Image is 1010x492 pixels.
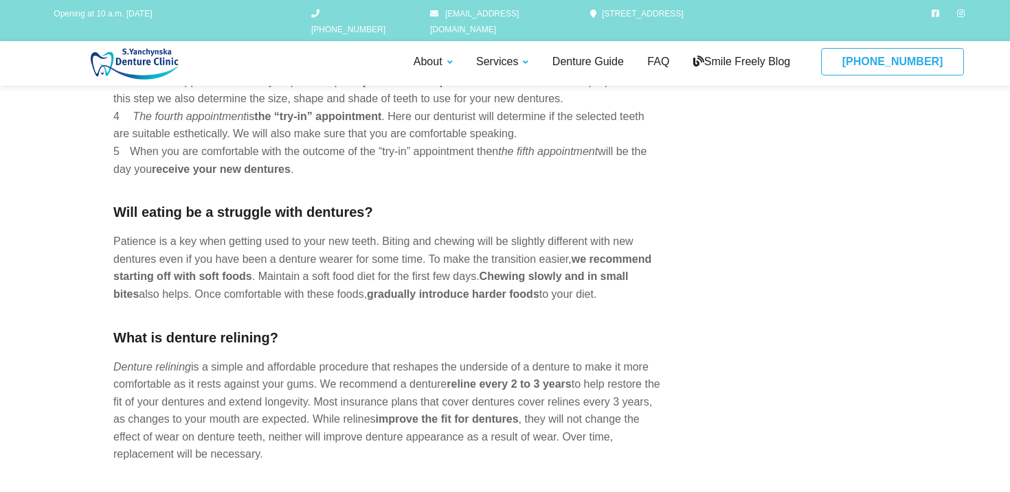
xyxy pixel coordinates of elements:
a: Services [473,54,532,71]
li: is . Here our denturist will determine if the selected teeth are suitable esthetically. We will a... [113,108,663,143]
p: Patience is a key when getting used to your new teeth. Biting and chewing will be slightly differ... [113,233,663,303]
li: usually requires a special to establish a proper bite. At this step we also determine the size, s... [113,73,663,108]
a: Denture Guide [549,54,627,71]
strong: jaw relationship measurement [363,75,521,87]
span: Opening at 10 a.m. [DATE] [54,9,152,19]
a: [STREET_ADDRESS] [590,9,684,19]
i: the fifth appointment [498,145,598,157]
h5: What is denture relining? [113,331,663,344]
li: When you are comfortable with the outcome of the “try-in” appointment then will be the day you . [113,143,663,178]
strong: reline every 2 to 3 years [447,378,571,390]
strong: improve the fit for dentures [376,413,519,425]
img: S Yanchynska Denture Care Centre [46,48,229,80]
a: [PHONE_NUMBER] [821,48,964,75]
i: The third appointment [133,75,240,87]
p: is a simple and affordable procedure that reshapes the underside of a denture to make it more com... [113,358,663,464]
a: [PHONE_NUMBER] [311,6,394,38]
a: FAQ [644,54,673,71]
strong: the “try-in” appointment [254,110,381,122]
i: The fourth appointment [133,110,246,122]
a: About [410,54,456,71]
strong: gradually introduce harder foods [367,288,539,300]
h5: Will eating be a struggle with dentures? [113,205,663,219]
a: [EMAIL_ADDRESS][DOMAIN_NAME] [430,6,561,38]
strong: Chewing slowly and in small bites [113,270,629,300]
a: Smile Freely Blog [690,54,794,71]
strong: receive your new dentures [152,163,291,175]
i: Denture relining [113,361,191,373]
